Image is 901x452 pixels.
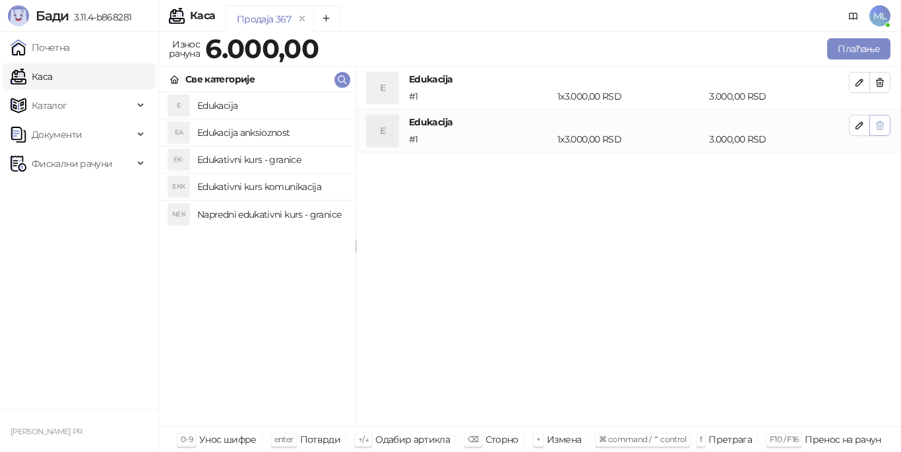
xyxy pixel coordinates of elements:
[197,149,345,170] h4: Edukativni kurs - granice
[375,431,450,448] div: Одабир артикла
[185,72,255,86] div: Све категорије
[190,11,215,21] div: Каса
[274,434,294,444] span: enter
[237,12,291,26] div: Продаја 367
[36,8,69,24] span: Бади
[159,92,356,426] div: grid
[869,5,890,26] span: ML
[300,431,341,448] div: Потврди
[468,434,478,444] span: ⌫
[168,149,189,170] div: EK-
[700,434,702,444] span: f
[358,434,369,444] span: ↑/↓
[843,5,864,26] a: Документација
[367,115,398,146] div: E
[555,89,706,104] div: 1 x 3.000,00 RSD
[197,95,345,116] h4: Edukacija
[294,13,311,24] button: remove
[706,132,852,146] div: 3.000,00 RSD
[313,5,340,32] button: Add tab
[168,204,189,225] div: NEK
[168,176,189,197] div: EKK
[805,431,881,448] div: Пренос на рачун
[197,122,345,143] h4: Edukacija anksioznost
[406,132,555,146] div: # 1
[205,32,319,65] strong: 6.000,00
[770,434,798,444] span: F10 / F16
[69,11,131,23] span: 3.11.4-b868281
[827,38,890,59] button: Плаћање
[547,431,581,448] div: Измена
[32,121,82,148] span: Документи
[406,89,555,104] div: # 1
[11,63,52,90] a: Каса
[708,431,752,448] div: Претрага
[197,204,345,225] h4: Napredni edukativni kurs - granice
[197,176,345,197] h4: Edukativni kurs komunikacija
[11,427,82,436] small: [PERSON_NAME] PR
[181,434,193,444] span: 0-9
[11,34,70,61] a: Почетна
[409,115,849,129] h4: Edukacija
[168,122,189,143] div: EA
[536,434,540,444] span: +
[199,431,257,448] div: Унос шифре
[32,150,112,177] span: Фискални рачуни
[32,92,67,119] span: Каталог
[367,72,398,104] div: E
[166,36,202,62] div: Износ рачуна
[409,72,849,86] h4: Edukacija
[599,434,687,444] span: ⌘ command / ⌃ control
[706,89,852,104] div: 3.000,00 RSD
[8,5,29,26] img: Logo
[555,132,706,146] div: 1 x 3.000,00 RSD
[168,95,189,116] div: E
[485,431,518,448] div: Сторно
